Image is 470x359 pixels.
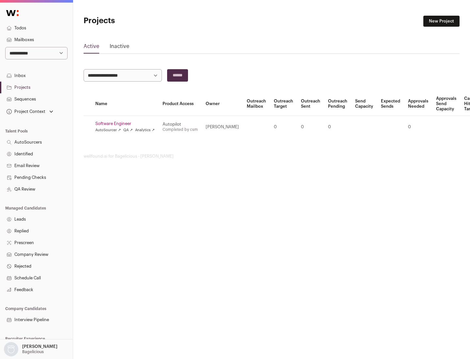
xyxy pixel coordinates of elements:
[270,116,297,138] td: 0
[351,92,377,116] th: Send Capacity
[243,92,270,116] th: Outreach Mailbox
[324,92,351,116] th: Outreach Pending
[91,92,159,116] th: Name
[84,16,209,26] h1: Projects
[4,342,18,356] img: nopic.png
[202,116,243,138] td: [PERSON_NAME]
[22,344,57,349] p: [PERSON_NAME]
[404,116,432,138] td: 0
[5,107,55,116] button: Open dropdown
[123,128,133,133] a: QA ↗
[110,42,129,53] a: Inactive
[202,92,243,116] th: Owner
[163,128,198,132] a: Completed by csm
[297,116,324,138] td: 0
[3,7,22,20] img: Wellfound
[159,92,202,116] th: Product Access
[95,121,155,126] a: Software Engineer
[270,92,297,116] th: Outreach Target
[22,349,44,354] p: Bagelicious
[404,92,432,116] th: Approvals Needed
[423,16,460,27] a: New Project
[297,92,324,116] th: Outreach Sent
[432,92,460,116] th: Approvals Send Capacity
[163,122,198,127] div: Autopilot
[377,92,404,116] th: Expected Sends
[95,128,121,133] a: AutoSourcer ↗
[3,342,59,356] button: Open dropdown
[84,154,460,159] footer: wellfound:ai for Bagelicious - [PERSON_NAME]
[84,42,99,53] a: Active
[324,116,351,138] td: 0
[135,128,154,133] a: Analytics ↗
[5,109,45,114] div: Project Context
